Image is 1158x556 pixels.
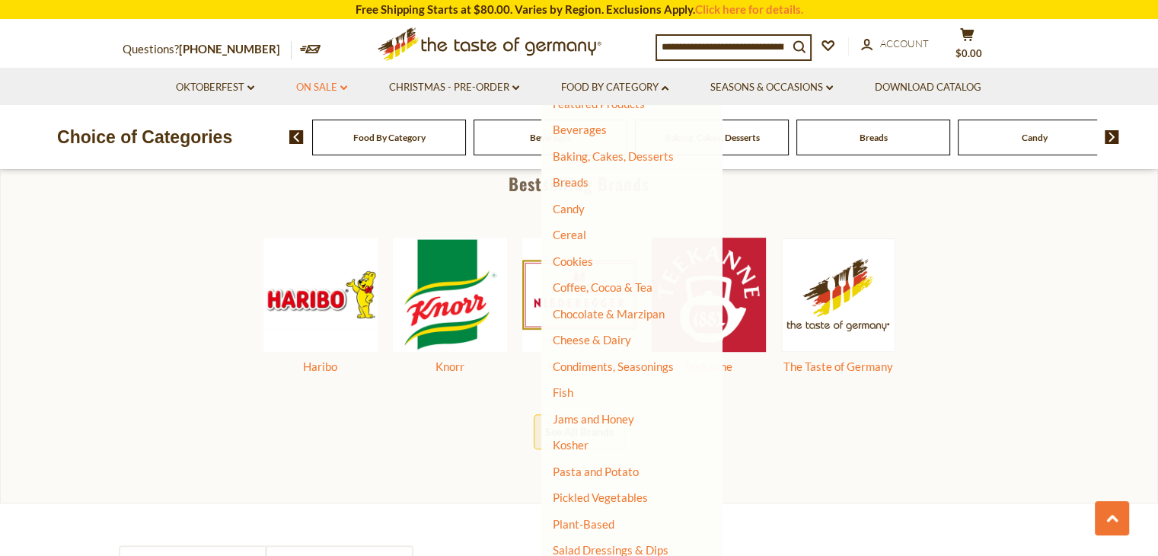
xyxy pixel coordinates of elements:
a: Cheese & Dairy [553,333,631,347]
a: Breads [553,175,589,189]
a: Niederegger [522,340,636,376]
a: [PHONE_NUMBER] [179,42,280,56]
a: Christmas - PRE-ORDER [389,79,519,96]
span: $0.00 [955,47,982,59]
div: Bestselling Brands [1,175,1157,192]
img: Knorr [393,238,507,352]
a: Condiments, Seasonings [553,359,674,373]
a: Click here for details. [695,2,803,16]
a: Account [861,36,929,53]
button: See All Brands [534,414,625,449]
div: Niederegger [522,357,636,376]
a: Food By Category [353,132,426,143]
a: Coffee, Cocoa & Tea [553,280,652,294]
a: The Taste of Germany [781,340,895,376]
a: Cereal [553,228,586,241]
a: Breads [860,132,888,143]
button: $0.00 [945,27,991,66]
div: Haribo [263,357,378,376]
a: Candy [1022,132,1048,143]
a: Haribo [263,340,378,376]
a: Pickled Vegetables [553,490,648,504]
a: Pasta and Potato [553,465,639,478]
a: Oktoberfest [176,79,254,96]
a: Download Catalog [875,79,981,96]
a: Kosher [553,438,589,452]
a: Candy [553,202,585,216]
img: Haribo [263,238,378,352]
a: Beverages [553,123,607,136]
a: Beverages [530,132,571,143]
span: Account [880,37,929,50]
a: Chocolate & Marzipan [553,307,665,321]
a: On Sale [296,79,347,96]
a: Food By Category [561,79,668,96]
div: Knorr [393,357,507,376]
a: Seasons & Occasions [710,79,833,96]
a: Plant-Based [553,517,614,531]
a: Fish [553,385,573,399]
div: The Taste of Germany [781,357,895,376]
a: Jams and Honey [553,412,634,426]
a: Knorr [393,340,507,376]
p: Questions? [123,40,292,59]
img: previous arrow [289,130,304,144]
a: Baking, Cakes, Desserts [553,149,674,163]
img: The Taste of Germany [781,238,895,352]
img: Niederegger [522,238,636,352]
img: next arrow [1105,130,1119,144]
a: Cookies [553,254,593,268]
